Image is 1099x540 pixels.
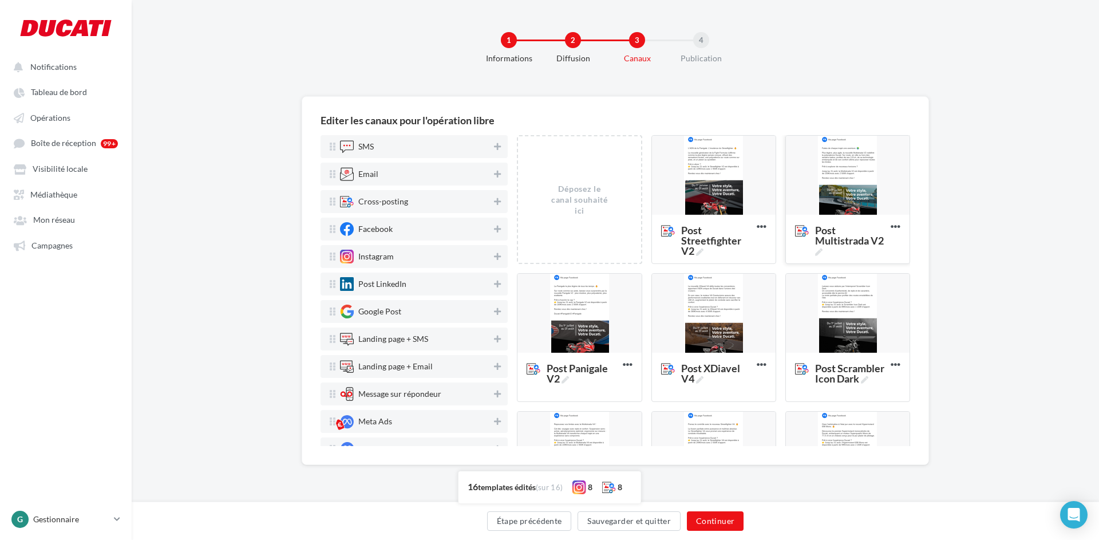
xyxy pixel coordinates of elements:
span: Post Panigale V2 [527,363,622,376]
div: Landing page + SMS [358,335,428,343]
span: Post XDiavel V4 [681,363,752,384]
span: Campagnes [31,241,73,250]
span: G [17,514,23,525]
a: Campagnes [7,235,125,255]
a: Tableau de bord [7,81,125,102]
div: 4 [693,32,709,48]
div: 8 [588,482,592,493]
a: Mon réseau [7,209,125,230]
span: Post Multistrada V2 [795,225,891,238]
div: 1 [501,32,517,48]
span: Post XDiavel V4 [661,363,757,376]
div: Editer les canaux pour l'opération libre [321,115,495,125]
div: Message sur répondeur [358,390,441,398]
span: Tableau de bord [31,88,87,97]
a: G Gestionnaire [9,509,122,530]
span: Post Scrambler Icon Dark [815,363,886,384]
div: Déposez le canal souhaité ici [549,183,610,216]
span: Post Panigale V2 [547,363,618,384]
div: Post LinkedIn [358,280,406,288]
span: Post Scrambler Icon Dark [795,363,891,376]
button: Étape précédente [487,511,572,531]
span: templates édités [478,482,536,492]
span: Mon réseau [33,215,75,225]
div: Google Post [358,308,401,316]
a: Boîte de réception 99+ [7,132,125,153]
span: Boîte de réception [31,139,96,148]
button: Sauvegarder et quitter [578,511,681,531]
div: 3 [629,32,645,48]
div: Facebook [358,225,393,233]
a: Médiathèque [7,184,125,204]
div: 2 [565,32,581,48]
div: 8 [618,482,622,493]
button: Continuer [687,511,744,531]
span: Opérations [30,113,70,123]
div: SMS [358,143,374,151]
div: Meta Ads [358,417,392,425]
div: Cross-posting [358,198,408,206]
a: Visibilité locale [7,158,125,179]
div: Publication [665,53,738,64]
span: Post Streetfighter V2 [661,225,757,238]
div: Open Intercom Messenger [1060,501,1088,529]
span: Post Multistrada V2 [815,225,886,256]
button: Notifications [7,56,120,77]
div: 99+ [101,139,118,148]
span: Post Streetfighter V2 [681,225,752,256]
div: Landing page + Email [358,362,433,370]
div: Email [358,170,378,178]
div: Instagram [358,253,394,261]
span: Visibilité locale [33,164,88,174]
a: Opérations [7,107,125,128]
span: 16 [468,481,478,492]
div: Boost de post Meta [358,445,426,453]
span: (sur 16) [536,483,563,492]
span: Notifications [30,62,77,72]
div: Informations [472,53,545,64]
div: Diffusion [536,53,610,64]
p: Gestionnaire [33,514,109,525]
span: Médiathèque [30,190,77,199]
div: Canaux [600,53,674,64]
